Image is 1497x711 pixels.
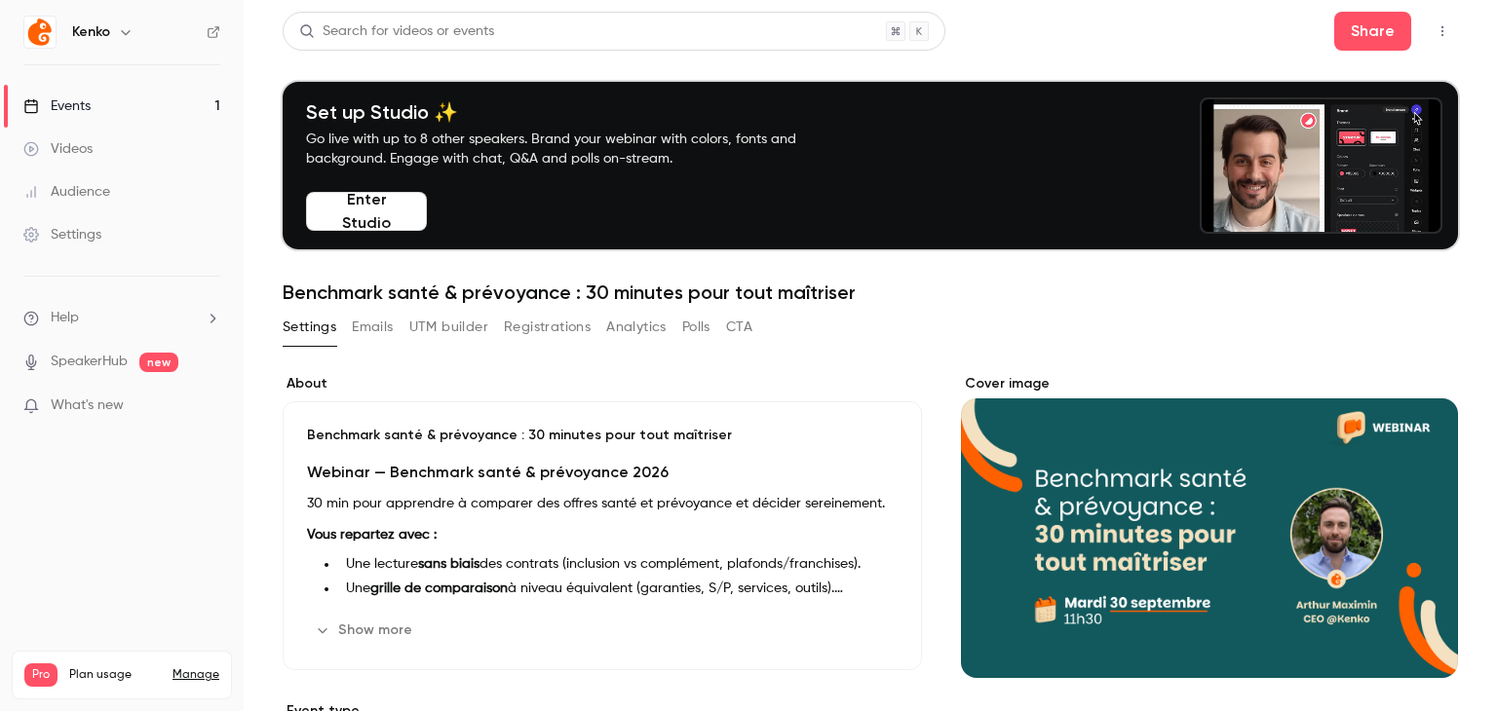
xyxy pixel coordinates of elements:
a: Manage [173,667,219,683]
div: Settings [23,225,101,244]
p: Go live with up to 8 other speakers. Brand your webinar with colors, fonts and background. Engage... [306,130,842,168]
span: new [139,353,178,372]
h4: Set up Studio ✨ [306,100,842,124]
button: CTA [726,312,752,343]
img: Kenko [24,17,56,48]
section: Cover image [961,374,1458,678]
li: Une à niveau équivalent (garanties, S/P, services, outils). [338,579,898,599]
span: Pro [24,663,58,687]
p: Benchmark santé & prévoyance : 30 minutes pour tout maîtriser [307,426,898,445]
div: Audience [23,182,110,202]
button: UTM builder [409,312,488,343]
span: Help [51,308,79,328]
button: Settings [283,312,336,343]
div: Events [23,96,91,116]
strong: Vous repartez avec : [307,528,437,542]
a: SpeakerHub [51,352,128,372]
span: What's new [51,395,124,416]
button: Emails [352,312,393,343]
p: 30 min pour apprendre à comparer des offres santé et prévoyance et décider sereinement. [307,492,898,515]
button: Polls [682,312,710,343]
button: Show more [307,615,424,646]
button: Registrations [504,312,591,343]
h6: Kenko [72,22,110,42]
button: Share [1334,12,1411,51]
h3: Webinar — Benchmark santé & prévoyance 2026 [307,461,898,484]
span: Plan usage [69,667,161,683]
li: Une lecture des contrats (inclusion vs complément, plafonds/franchises). [338,554,898,575]
strong: sans biais [418,557,480,571]
div: Search for videos or events [299,21,494,42]
iframe: Noticeable Trigger [197,397,220,415]
div: Videos [23,139,93,159]
h1: Benchmark santé & prévoyance : 30 minutes pour tout maîtriser [283,281,1458,304]
button: Enter Studio [306,192,427,231]
label: Cover image [961,374,1458,393]
button: Analytics [606,312,667,343]
label: About [283,374,922,393]
strong: grille de comparaison [370,581,508,595]
li: help-dropdown-opener [23,308,220,328]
